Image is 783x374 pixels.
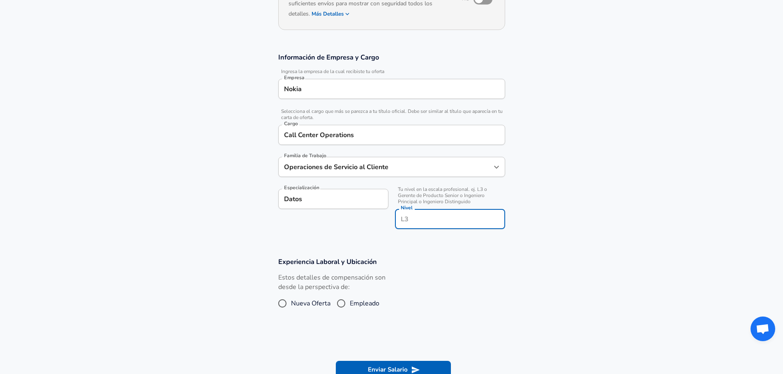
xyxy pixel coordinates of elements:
[282,83,501,95] input: Google
[291,298,330,308] span: Nueva Oferta
[278,189,388,209] input: Especialización
[401,205,413,210] label: Nivel
[350,298,379,308] span: Empleado
[278,257,505,266] h3: Experiencia Laboral y Ubicación
[282,128,501,141] input: Ingeniero de Software
[278,108,505,121] span: Selecciona el cargo que más se parezca a tu título oficial. Debe ser similar al título que aparec...
[284,75,305,80] label: Empresa
[278,53,505,62] h3: Información de Empresa y Cargo
[491,161,502,173] button: Open
[284,153,326,158] label: Familia de Trabajo
[278,273,388,292] label: Estos detalles de compensación son desde la perspectiva de:
[284,185,319,190] label: Especialización
[399,213,501,225] input: L3
[751,317,775,341] div: Chat abierto
[312,8,350,20] button: Más Detalles
[284,121,298,126] label: Cargo
[278,69,505,75] span: Ingresa la empresa de la cual recibiste tu oferta
[282,161,489,173] input: Ingeniero de Software
[395,186,505,205] span: Tu nivel en la escala profesional. ej. L3 o Gerente de Producto Senior o Ingeniero Principal o In...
